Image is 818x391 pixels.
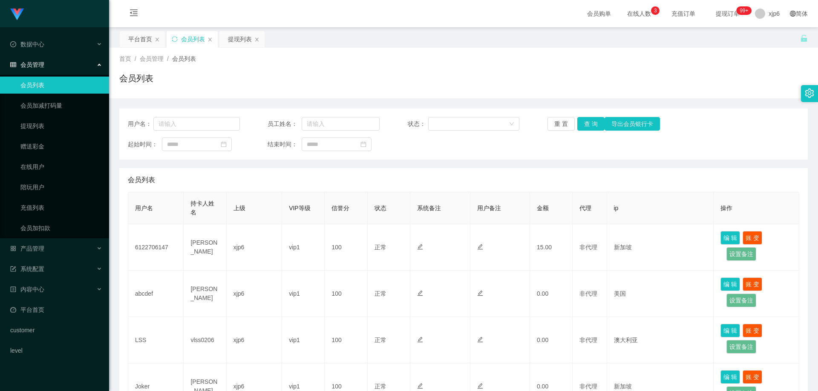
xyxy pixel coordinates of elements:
span: 用户名： [128,120,153,128]
span: / [135,55,136,62]
td: xjp6 [227,271,282,317]
span: 充值订单 [667,11,700,17]
td: 100 [325,271,367,317]
i: 图标: unlock [800,34,808,42]
span: 正常 [374,244,386,251]
i: 图标: menu-fold [119,0,148,28]
span: 用户名 [135,205,153,211]
td: [PERSON_NAME] [184,224,226,271]
i: 图标: edit [417,337,423,342]
a: 会员加扣款 [20,220,102,237]
span: 状态 [374,205,386,211]
sup: 260 [736,6,752,15]
span: 会员管理 [140,55,164,62]
div: 平台首页 [128,31,152,47]
span: 非代理 [579,337,597,343]
i: 图标: calendar [360,141,366,147]
a: 在线用户 [20,158,102,175]
button: 编 辑 [720,231,740,245]
a: level [10,342,102,359]
button: 导出会员银行卡 [605,117,660,131]
button: 编 辑 [720,370,740,384]
button: 编 辑 [720,277,740,291]
span: 产品管理 [10,245,44,252]
span: 信誉分 [331,205,349,211]
span: 正常 [374,337,386,343]
a: 图标: dashboard平台首页 [10,301,102,318]
button: 账 变 [743,277,762,291]
sup: 3 [651,6,660,15]
span: 上级 [233,205,245,211]
input: 请输入 [153,117,240,131]
a: 陪玩用户 [20,179,102,196]
i: 图标: edit [477,290,483,296]
button: 设置备注 [726,340,756,354]
td: 100 [325,224,367,271]
span: VIP等级 [289,205,311,211]
i: 图标: edit [417,290,423,296]
span: 持卡人姓名 [190,200,214,216]
span: 内容中心 [10,286,44,293]
span: 数据中心 [10,41,44,48]
span: 起始时间： [128,140,162,149]
span: 会员列表 [128,175,155,185]
a: customer [10,322,102,339]
a: 提现列表 [20,117,102,134]
td: LSS [128,317,184,363]
td: 0.00 [530,317,573,363]
span: 操作 [720,205,732,211]
i: 图标: edit [477,244,483,250]
span: 结束时间： [268,140,302,149]
td: 15.00 [530,224,573,271]
i: 图标: profile [10,286,16,292]
span: 首页 [119,55,131,62]
i: 图标: sync [172,36,178,42]
i: 图标: form [10,266,16,272]
span: 员工姓名： [268,120,302,128]
td: 澳大利亚 [607,317,714,363]
td: xjp6 [227,317,282,363]
i: 图标: close [254,37,259,42]
td: vip1 [282,317,325,363]
button: 账 变 [743,370,762,384]
td: 6122706147 [128,224,184,271]
span: 金额 [537,205,549,211]
td: 0.00 [530,271,573,317]
i: 图标: edit [477,337,483,342]
span: / [167,55,169,62]
td: vlss0206 [184,317,226,363]
i: 图标: setting [805,88,814,98]
button: 设置备注 [726,247,756,261]
i: 图标: calendar [221,141,227,147]
i: 图标: table [10,62,16,68]
button: 设置备注 [726,294,756,307]
span: 非代理 [579,290,597,297]
span: 代理 [579,205,591,211]
h1: 会员列表 [119,72,153,85]
i: 图标: edit [417,383,423,389]
i: 图标: appstore-o [10,245,16,251]
td: 美国 [607,271,714,317]
i: 图标: edit [477,383,483,389]
button: 账 变 [743,324,762,337]
td: vip1 [282,224,325,271]
td: xjp6 [227,224,282,271]
a: 赠送彩金 [20,138,102,155]
i: 图标: global [790,11,796,17]
i: 图标: check-circle-o [10,41,16,47]
td: abcdef [128,271,184,317]
span: 系统备注 [417,205,441,211]
i: 图标: down [509,121,514,127]
span: 正常 [374,290,386,297]
td: [PERSON_NAME] [184,271,226,317]
span: 非代理 [579,383,597,390]
button: 账 变 [743,231,762,245]
i: 图标: close [155,37,160,42]
span: 系统配置 [10,265,44,272]
button: 编 辑 [720,324,740,337]
span: 在线人数 [623,11,655,17]
td: 新加坡 [607,224,714,271]
button: 查 询 [577,117,605,131]
span: 用户备注 [477,205,501,211]
i: 图标: edit [417,244,423,250]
